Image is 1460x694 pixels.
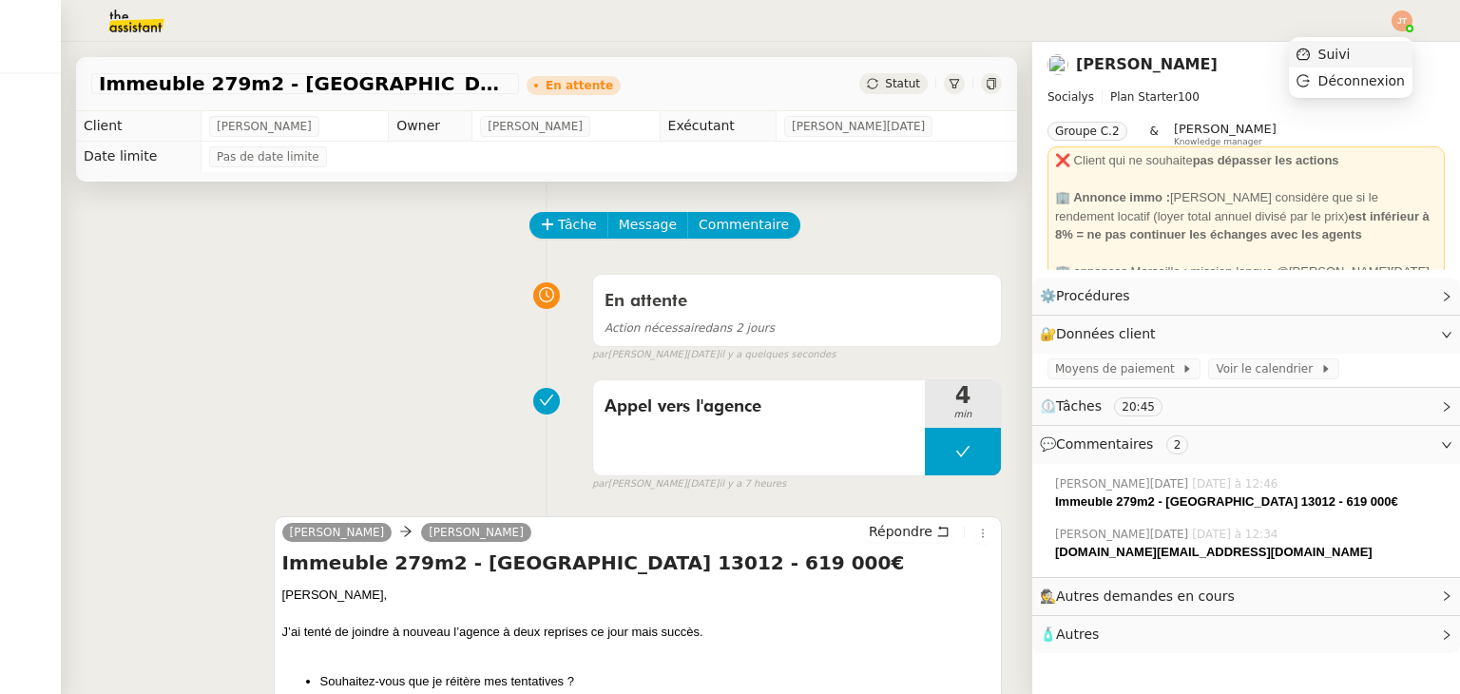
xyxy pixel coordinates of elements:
[1040,627,1099,642] span: 🧴
[1040,398,1179,414] span: ⏲️
[1047,90,1094,104] span: Socialys
[217,147,319,166] span: Pas de date limite
[282,524,393,541] a: [PERSON_NAME]
[1055,359,1181,378] span: Moyens de paiement
[869,522,932,541] span: Répondre
[1318,47,1351,62] span: Suivi
[687,212,800,239] button: Commentaire
[529,212,608,239] button: Tâche
[660,111,776,142] td: Exécutant
[1040,588,1243,604] span: 🕵️
[76,111,202,142] td: Client
[1318,73,1405,88] span: Déconnexion
[1114,397,1162,416] nz-tag: 20:45
[925,407,1001,423] span: min
[1055,526,1192,543] span: [PERSON_NAME][DATE]
[1032,426,1460,463] div: 💬Commentaires 2
[1055,494,1398,509] strong: Immeuble 279m2 - [GEOGRAPHIC_DATA] 13012 - 619 000€
[1076,55,1218,73] a: [PERSON_NAME]
[1392,10,1412,31] img: svg
[389,111,472,142] td: Owner
[1032,388,1460,425] div: ⏲️Tâches 20:45
[885,77,920,90] span: Statut
[592,476,608,492] span: par
[488,117,583,136] span: [PERSON_NAME]
[282,549,993,576] h4: Immeuble 279m2 - [GEOGRAPHIC_DATA] 13012 - 619 000€
[546,80,613,91] div: En attente
[1174,137,1262,147] span: Knowledge manager
[605,293,687,310] span: En attente
[76,142,202,172] td: Date limite
[1193,153,1339,167] strong: pas dépasser les actions
[1055,151,1437,170] div: ❌ Client qui ne souhaite
[1110,90,1178,104] span: Plan Starter
[1040,285,1139,307] span: ⚙️
[1150,122,1159,146] span: &
[699,214,789,236] span: Commentaire
[1056,436,1153,452] span: Commentaires
[1216,359,1319,378] span: Voir le calendrier
[925,384,1001,407] span: 4
[719,476,786,492] span: il y a 7 heures
[421,524,531,541] a: [PERSON_NAME]
[1166,435,1189,454] nz-tag: 2
[282,586,993,605] div: [PERSON_NAME],
[1032,316,1460,353] div: 🔐Données client
[719,347,836,363] span: il y a quelques secondes
[320,672,993,691] li: Souhaitez-vous que je réitère mes tentatives ?
[1055,190,1170,204] strong: 🏢 Annonce immo :
[792,117,925,136] span: [PERSON_NAME][DATE]
[282,623,993,642] div: J’ai tenté de joindre à nouveau l’agence à deux reprises ce jour mais succès.
[1192,526,1281,543] span: [DATE] à 12:34
[1056,398,1102,414] span: Tâches
[558,214,597,236] span: Tâche
[605,393,913,421] span: Appel vers l'agence
[1178,90,1200,104] span: 100
[1174,122,1277,146] app-user-label: Knowledge manager
[1056,326,1156,341] span: Données client
[862,521,956,542] button: Répondre
[592,347,836,363] small: [PERSON_NAME][DATE]
[1056,588,1235,604] span: Autres demandes en cours
[1055,545,1373,559] strong: [DOMAIN_NAME][EMAIL_ADDRESS][DOMAIN_NAME]
[1047,54,1068,75] img: users%2FSADz3OCgrFNaBc1p3ogUv5k479k1%2Favatar%2Fccbff511-0434-4584-b662-693e5a00b7b7
[99,74,511,93] span: Immeuble 279m2 - [GEOGRAPHIC_DATA] 13012 - 619 000€
[1055,262,1437,281] div: 🏢 annonces Marseille : mission longue @[PERSON_NAME][DATE]
[1040,323,1163,345] span: 🔐
[1192,475,1281,492] span: [DATE] à 12:46
[1032,578,1460,615] div: 🕵️Autres demandes en cours
[1055,188,1437,244] div: [PERSON_NAME] considère que si le rendement locatif (loyer total annuel divisé par le prix)
[1040,436,1196,452] span: 💬
[592,476,786,492] small: [PERSON_NAME][DATE]
[217,117,312,136] span: [PERSON_NAME]
[605,321,775,335] span: dans 2 jours
[1032,616,1460,653] div: 🧴Autres
[619,214,677,236] span: Message
[1174,122,1277,136] span: [PERSON_NAME]
[605,321,705,335] span: Action nécessaire
[1056,627,1099,642] span: Autres
[607,212,688,239] button: Message
[1047,122,1127,141] nz-tag: Groupe C.2
[1056,288,1130,303] span: Procédures
[1055,475,1192,492] span: [PERSON_NAME][DATE]
[592,347,608,363] span: par
[1055,209,1430,242] strong: est inférieur à 8% = ne pas continuer les échanges avec les agents
[1032,278,1460,315] div: ⚙️Procédures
